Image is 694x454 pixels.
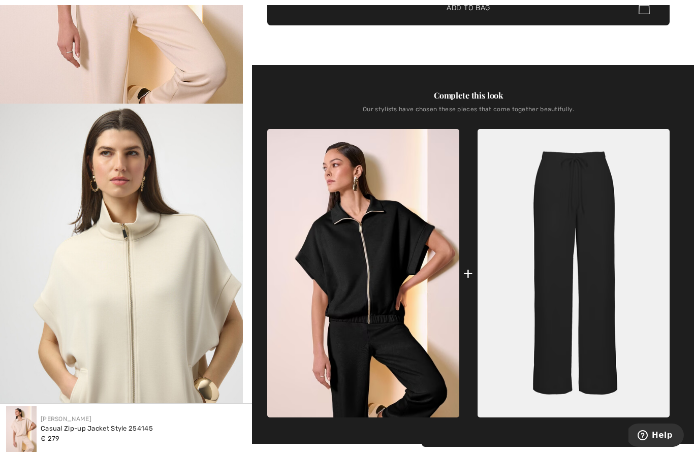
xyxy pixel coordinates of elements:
[267,106,670,121] div: Our stylists have chosen these pieces that come together beautifully.
[41,415,91,423] a: [PERSON_NAME]
[267,89,670,102] div: Complete this look
[463,262,473,285] div: +
[41,424,153,434] div: Casual Zip-up Jacket Style 254145
[6,406,37,452] img: Casual Zip-Up Jacket Style 254145
[478,129,670,417] img: Relaxed Full-Length Trousers Style 254209
[628,424,684,449] iframe: Opens a widget where you can find more information
[41,435,60,442] span: € 279
[639,1,650,14] img: Bag.svg
[447,3,490,13] span: Add to Bag
[267,129,459,417] img: Casual Zip-Up Jacket Style 254145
